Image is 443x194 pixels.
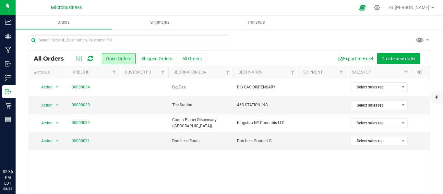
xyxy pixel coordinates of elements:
inline-svg: Manufacturing [5,47,11,53]
iframe: Resource center [6,142,26,162]
a: Transfers [208,16,304,29]
span: Action [35,101,53,110]
input: Search Order ID, Destination, Customer PO... [29,35,229,45]
button: Open Orders [102,53,136,64]
span: Dutchess Roots LLC [237,138,294,144]
span: BIG GAS DISPENSARY [237,84,294,90]
div: Actions [34,71,65,75]
a: Shipment [303,70,323,74]
span: Open Ecommerce Menu [355,1,370,14]
p: 02:36 PM EDT [3,169,13,186]
a: Filter [222,67,233,78]
a: Customer PO [125,70,151,74]
a: Orders [16,16,112,29]
a: Filter [401,67,412,78]
button: Export to Excel [334,53,377,64]
button: Shipped Orders [137,53,176,64]
inline-svg: Analytics [5,19,11,25]
span: Select sales rep [351,101,399,110]
span: Kingston NY Cannabis LLC [237,120,294,126]
inline-svg: Retail [5,102,11,109]
a: Shipments [112,16,208,29]
a: Filter [336,67,347,78]
span: Select sales rep [351,83,399,92]
span: Microbusiness [51,5,82,10]
div: Manage settings [373,5,381,11]
a: 00000034 [72,84,90,90]
span: Transfers [238,19,274,25]
inline-svg: Inbound [5,61,11,67]
span: Shipments [141,19,178,25]
span: All Orders [34,55,70,62]
inline-svg: Reports [5,116,11,123]
p: 08/25 [3,186,13,191]
span: Action [35,136,53,145]
a: Filter [158,67,168,78]
span: Canna Planet Dispensary ([GEOGRAPHIC_DATA]) [172,117,229,129]
a: Order ID [73,70,90,74]
span: Select sales rep [351,119,399,128]
a: Ref Field 1 [417,70,438,74]
inline-svg: Outbound [5,88,11,95]
span: Action [35,119,53,128]
span: select [53,136,61,145]
a: 00000032 [72,120,90,126]
span: Select sales rep [351,136,399,145]
a: Sales Rep [352,70,371,74]
span: The Station [172,102,229,108]
a: Filter [287,67,298,78]
span: select [53,119,61,128]
span: Big Gas [172,84,229,90]
span: 463 STATION INC [237,102,294,108]
a: Destination [238,70,263,74]
a: 00000033 [72,102,90,108]
span: Create new order [381,56,416,61]
span: Action [35,83,53,92]
span: select [53,101,61,110]
button: Create new order [377,53,420,64]
span: Orders [49,19,78,25]
button: All Orders [178,53,206,64]
span: Hi, [PERSON_NAME]! [389,5,431,10]
inline-svg: Inventory [5,74,11,81]
a: Destination DBA [174,70,206,74]
inline-svg: Grow [5,33,11,39]
a: Filter [109,67,120,78]
span: Dutchess Roots [172,138,229,144]
a: 00000031 [72,138,90,144]
span: select [53,83,61,92]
